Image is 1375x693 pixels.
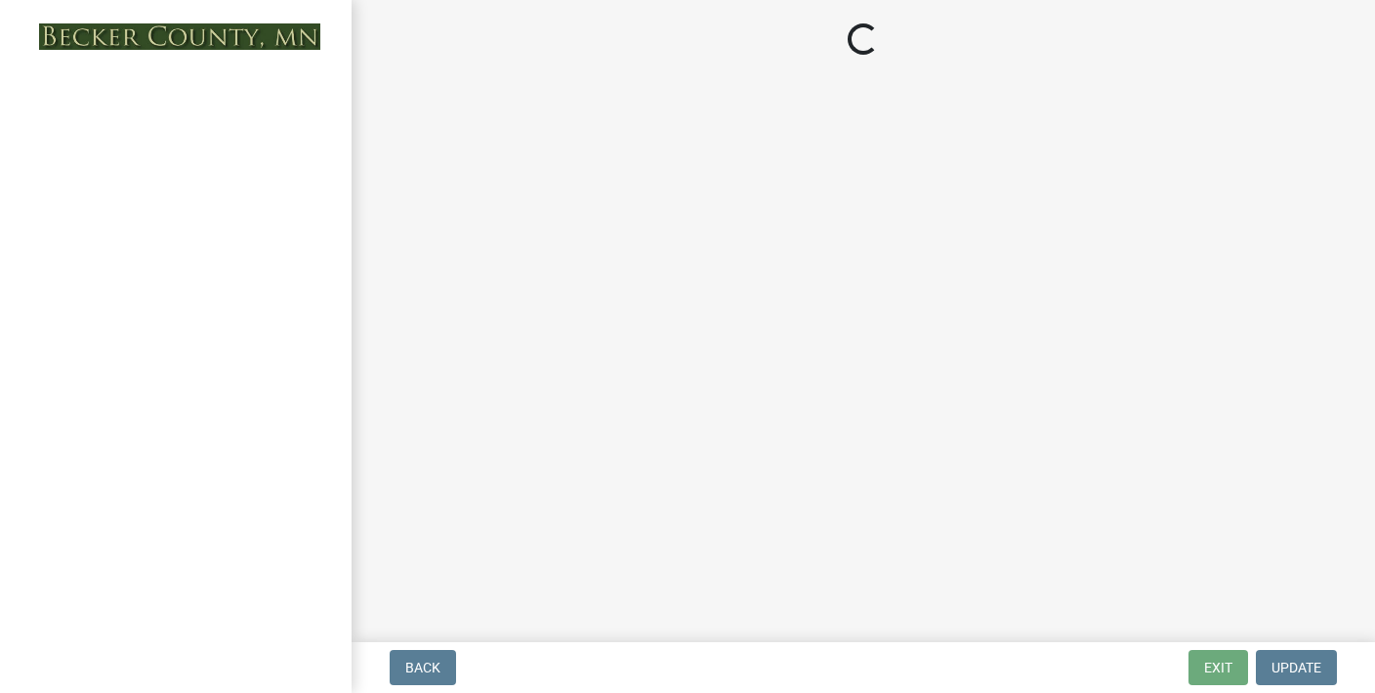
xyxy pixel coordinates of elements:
[390,650,456,685] button: Back
[405,660,440,675] span: Back
[1188,650,1248,685] button: Exit
[1256,650,1337,685] button: Update
[39,23,320,50] img: Becker County, Minnesota
[1271,660,1321,675] span: Update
